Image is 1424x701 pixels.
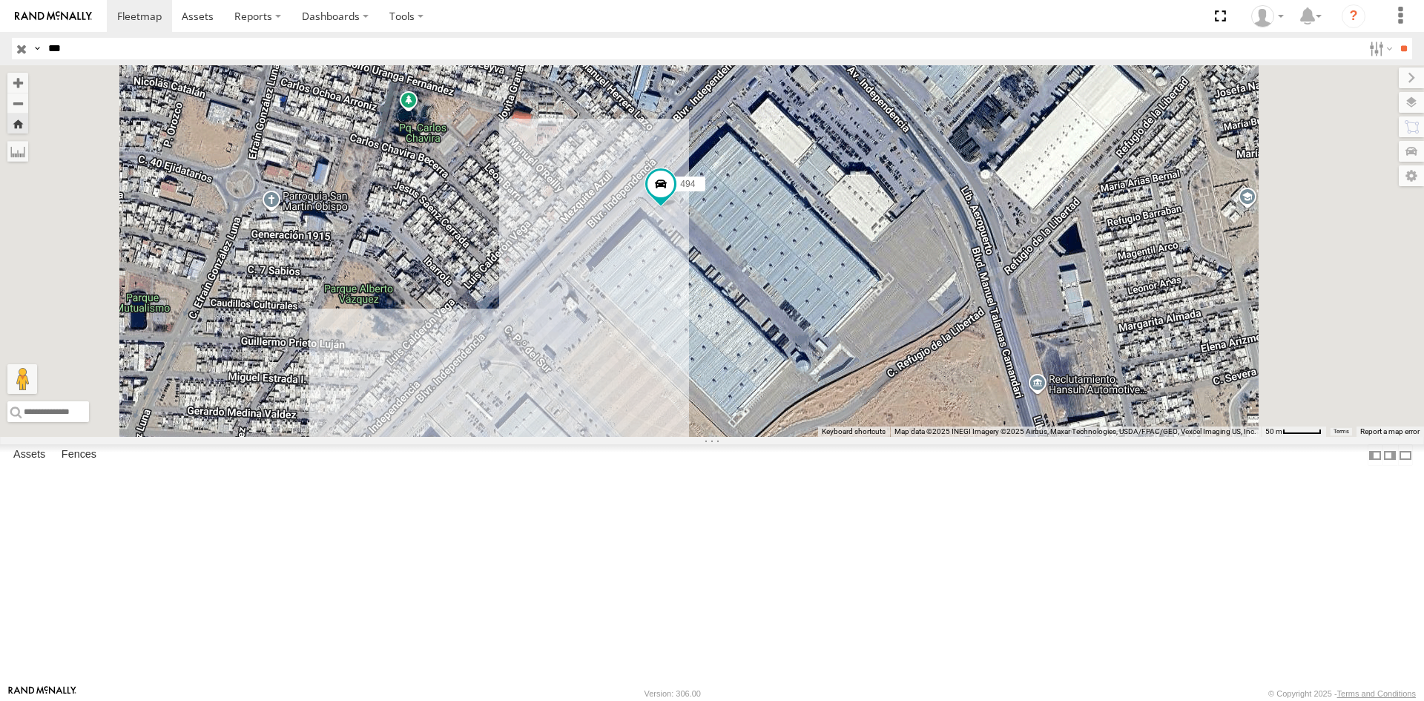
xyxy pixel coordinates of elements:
img: rand-logo.svg [15,11,92,22]
div: Roberto Garcia [1246,5,1289,27]
button: Keyboard shortcuts [822,427,886,437]
span: 50 m [1265,427,1282,435]
label: Fences [54,445,104,466]
label: Search Query [31,38,43,59]
button: Zoom out [7,93,28,113]
a: Terms and Conditions [1337,689,1416,698]
label: Hide Summary Table [1398,444,1413,466]
a: Terms (opens in new tab) [1334,429,1349,435]
i: ? [1342,4,1365,28]
button: Map Scale: 50 m per 49 pixels [1261,427,1326,437]
label: Measure [7,141,28,162]
a: Report a map error [1360,427,1420,435]
button: Drag Pegman onto the map to open Street View [7,364,37,394]
span: Map data ©2025 INEGI Imagery ©2025 Airbus, Maxar Technologies, USDA/FPAC/GEO, Vexcel Imaging US, ... [894,427,1256,435]
a: Visit our Website [8,686,76,701]
div: © Copyright 2025 - [1268,689,1416,698]
button: Zoom Home [7,113,28,134]
button: Zoom in [7,73,28,93]
label: Assets [6,445,53,466]
label: Search Filter Options [1363,38,1395,59]
span: 494 [680,178,695,188]
div: Version: 306.00 [645,689,701,698]
label: Dock Summary Table to the Left [1368,444,1382,466]
label: Dock Summary Table to the Right [1382,444,1397,466]
label: Map Settings [1399,165,1424,186]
